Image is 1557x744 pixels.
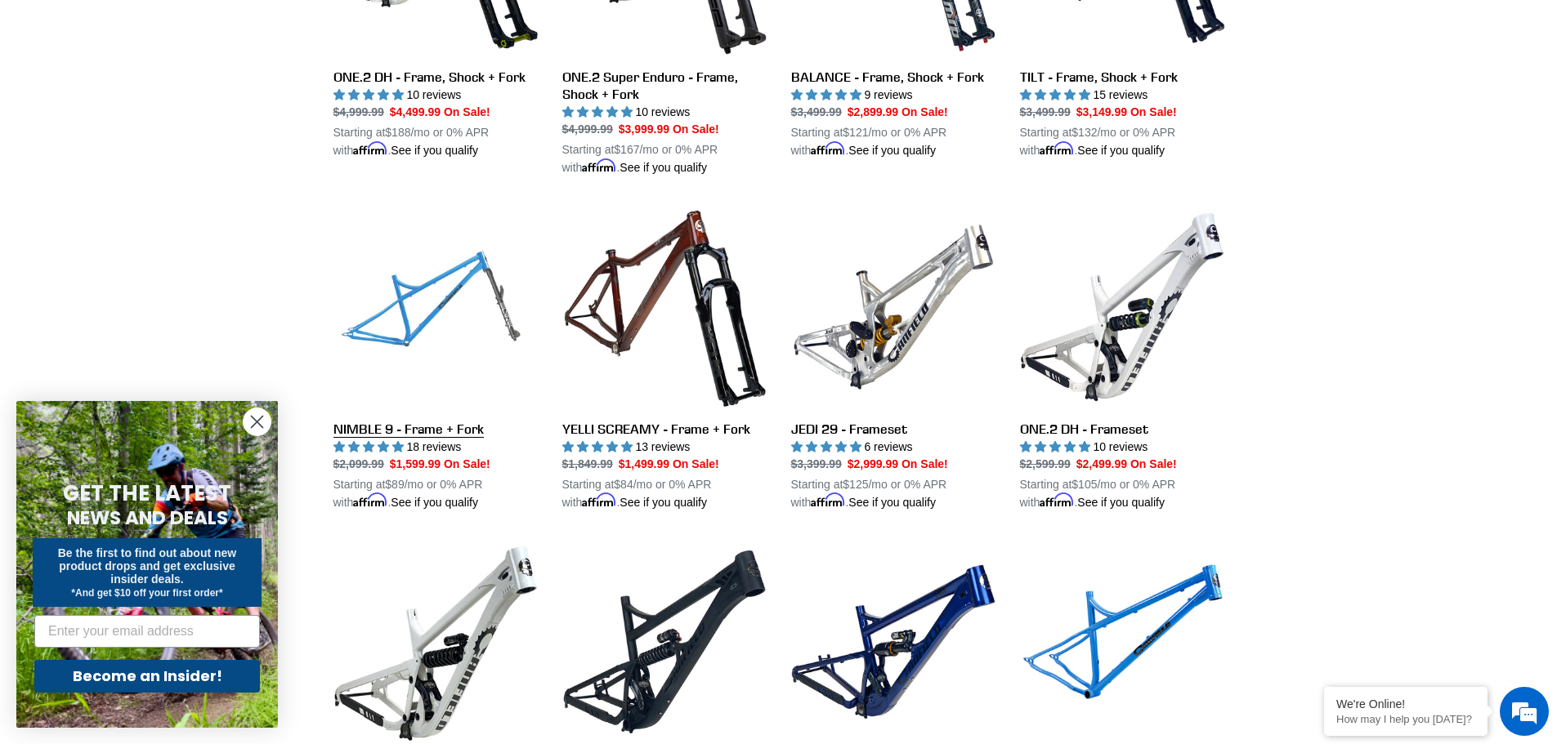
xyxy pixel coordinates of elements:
[34,615,260,648] input: Enter your email address
[71,587,222,599] span: *And get $10 off your first order*
[1336,713,1475,725] p: How may I help you today?
[63,479,231,508] span: GET THE LATEST
[58,546,237,586] span: Be the first to find out about new product drops and get exclusive insider deals.
[1336,697,1475,711] div: We're Online!
[243,408,271,436] button: Close dialog
[67,505,228,531] span: NEWS AND DEALS
[34,660,260,693] button: Become an Insider!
